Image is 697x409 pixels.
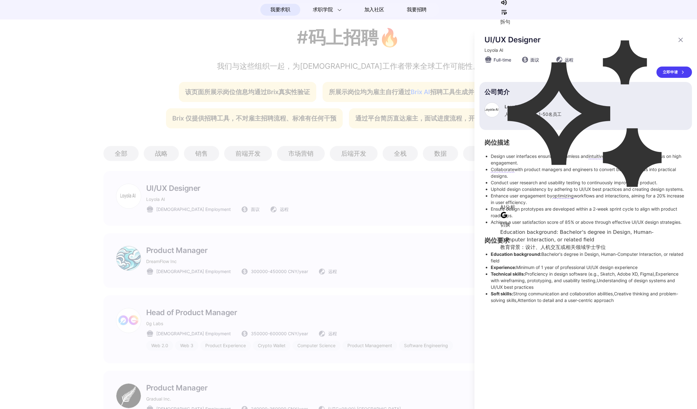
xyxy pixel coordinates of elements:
[484,47,503,53] span: Loyola AI
[491,153,687,166] li: Design user interfaces ensuring a seamless and user experience, with a focus on high engagement.
[491,290,687,304] li: Strong communication and collaboration abilities,Creative thinking and problem-solving skills,Att...
[491,186,687,192] li: Uphold design consistency by adhering to UI/UX best practices and creating design systems.
[407,6,427,13] span: 我要招聘
[313,6,333,13] span: 求职学院
[491,167,514,172] xt-mark: Collaborate
[491,291,513,296] strong: Soft skills:
[491,271,525,277] strong: Technical skills:
[484,89,687,95] p: 公司简介
[491,166,687,179] li: with product managers and engineers to convert business needs into practical designs.
[491,179,687,186] li: Conduct user research and usability testing to continuously improve the product.
[484,35,673,44] p: UI/UX Designer
[491,251,541,257] strong: Education background:
[491,206,687,219] li: Ensure design prototypes are developed within a 2-week sprint cycle to align with product roadmaps.
[270,5,290,15] span: 我要求职
[491,271,687,290] li: Proficiency in design software (e.g., Sketch, Adobe XD, Figma),Experience with wireframing, proto...
[491,219,687,225] li: Achieve a user satisfaction score of 85% or above through effective UI/UX design strategies.
[364,5,384,15] span: 加入社区
[491,264,687,271] li: Minimum of 1 year of professional UI/UX design experience
[491,265,516,270] strong: Experience:
[491,251,687,264] li: Bachelor's degree in Design, Human-Computer Interaction, or related field
[484,238,687,243] h2: 岗位要求
[484,140,687,145] h2: 岗位描述
[494,57,511,63] span: Full-time
[491,192,687,206] li: Enhance user engagement by workflows and interactions, aiming for a 20% increase in user efficiency.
